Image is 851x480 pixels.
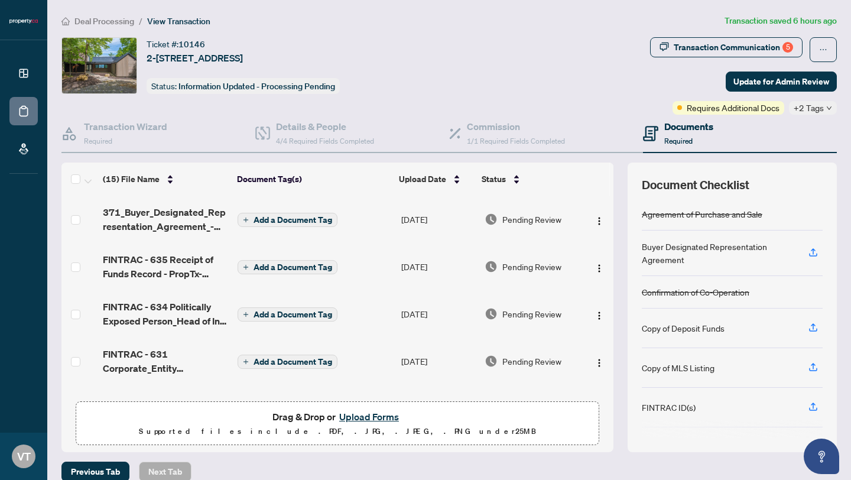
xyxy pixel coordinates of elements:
div: Transaction Communication [674,38,793,57]
span: FINTRAC - 634 Politically Exposed Person_Head of Int Org Checklist_Record A - PropTx-OREA_[DATE] ... [103,300,228,328]
div: Agreement of Purchase and Sale [642,207,762,220]
span: Add a Document Tag [254,310,332,319]
img: Logo [595,264,604,273]
th: Document Tag(s) [232,163,394,196]
img: Document Status [485,355,498,368]
span: Add a Document Tag [254,358,332,366]
span: ellipsis [819,46,827,54]
div: FINTRAC ID(s) [642,401,696,414]
span: Pending Review [502,307,561,320]
span: +2 Tags [794,101,824,115]
span: Upload Date [399,173,446,186]
span: 2-[STREET_ADDRESS] [147,51,243,65]
span: Pending Review [502,213,561,226]
div: Confirmation of Co-Operation [642,286,749,299]
h4: Transaction Wizard [84,119,167,134]
article: Transaction saved 6 hours ago [725,14,837,28]
span: VT [17,448,31,465]
span: 4/4 Required Fields Completed [276,137,374,145]
span: Pending Review [502,260,561,273]
div: Ticket #: [147,37,205,51]
span: View Transaction [147,16,210,27]
div: 5 [782,42,793,53]
td: [DATE] [397,243,480,290]
span: Drag & Drop orUpload FormsSupported files include .PDF, .JPG, .JPEG, .PNG under25MB [76,402,599,446]
span: Add a Document Tag [254,216,332,224]
button: Open asap [804,439,839,474]
div: Status: [147,78,340,94]
button: Transaction Communication5 [650,37,803,57]
button: Upload Forms [336,409,402,424]
button: Add a Document Tag [238,355,337,369]
td: [DATE] [397,290,480,338]
span: Add a Document Tag [254,263,332,271]
button: Add a Document Tag [238,260,337,275]
img: Logo [595,216,604,226]
img: Logo [595,358,604,368]
span: plus [243,359,249,365]
img: Document Status [485,307,498,320]
span: FINTRAC - 631 Corporate_Entity Identification Mandatory B - PropTx-OREA_[DATE] 09_13_18.pdf [103,347,228,375]
img: Document Status [485,213,498,226]
button: Logo [590,352,609,371]
span: 1/1 Required Fields Completed [467,137,565,145]
button: Add a Document Tag [238,260,337,274]
h4: Commission [467,119,565,134]
span: Update for Admin Review [733,72,829,91]
h4: Details & People [276,119,374,134]
img: Logo [595,311,604,320]
li: / [139,14,142,28]
span: [DATE] 16102808 CANADA INC - Certificate and Articles of Incorporation.pdf [103,394,228,423]
span: Drag & Drop or [272,409,402,424]
span: Status [482,173,506,186]
img: IMG-X12265028_1.jpg [62,38,137,93]
span: 10146 [178,39,205,50]
button: Logo [590,210,609,229]
div: Copy of Deposit Funds [642,322,725,335]
span: FINTRAC - 635 Receipt of Funds Record - PropTx-OREA_[DATE] 12_24_14.pdf [103,252,228,281]
span: Pending Review [502,355,561,368]
button: Update for Admin Review [726,72,837,92]
span: down [826,105,832,111]
button: Add a Document Tag [238,307,337,322]
th: Status [477,163,580,196]
span: Document Checklist [642,177,749,193]
th: Upload Date [394,163,477,196]
div: Buyer Designated Representation Agreement [642,240,794,266]
img: Document Status [485,260,498,273]
button: Logo [590,304,609,323]
span: home [61,17,70,25]
span: Required [664,137,693,145]
span: Information Updated - Processing Pending [178,81,335,92]
button: Add a Document Tag [238,213,337,227]
span: plus [243,312,249,317]
button: Add a Document Tag [238,212,337,228]
td: [DATE] [397,338,480,385]
span: plus [243,264,249,270]
h4: Documents [664,119,713,134]
p: Supported files include .PDF, .JPG, .JPEG, .PNG under 25 MB [83,424,592,439]
span: Required [84,137,112,145]
td: [DATE] [397,385,480,432]
span: Deal Processing [74,16,134,27]
span: plus [243,217,249,223]
th: (15) File Name [98,163,232,196]
span: Requires Additional Docs [687,101,779,114]
td: [DATE] [397,196,480,243]
div: Copy of MLS Listing [642,361,714,374]
span: 371_Buyer_Designated_Representation_Agreement_-_OREA.pdf [103,205,228,233]
button: Add a Document Tag [238,354,337,369]
span: (15) File Name [103,173,160,186]
button: Logo [590,257,609,276]
img: logo [9,18,38,25]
